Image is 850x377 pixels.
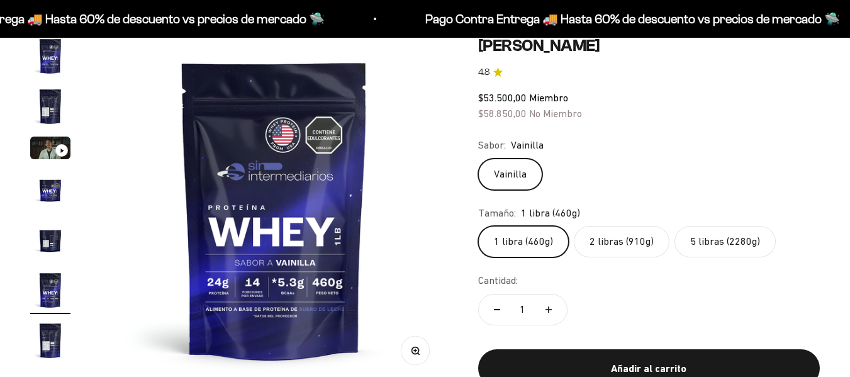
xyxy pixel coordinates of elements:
[479,295,515,325] button: Reducir cantidad
[478,205,516,222] legend: Tamaño:
[30,169,70,210] img: Proteína Whey - Vainilla
[30,270,70,314] button: Ir al artículo 6
[478,137,506,154] legend: Sabor:
[478,36,820,55] h1: [PERSON_NAME]
[478,65,820,79] a: 4.84.8 de 5.0 estrellas
[529,92,568,103] span: Miembro
[30,86,70,130] button: Ir al artículo 2
[478,108,527,119] span: $58.850,00
[30,270,70,310] img: Proteína Whey - Vainilla
[503,361,795,377] div: Añadir al carrito
[478,65,489,79] span: 4.8
[425,9,840,29] p: Pago Contra Entrega 🚚 Hasta 60% de descuento vs precios de mercado 🛸
[530,295,567,325] button: Aumentar cantidad
[511,137,544,154] span: Vainilla
[30,36,70,76] img: Proteína Whey - Vainilla
[478,92,527,103] span: $53.500,00
[30,220,70,264] button: Ir al artículo 5
[30,320,70,361] img: Proteína Whey - Vainilla
[521,205,580,222] span: 1 libra (460g)
[30,137,70,163] button: Ir al artículo 3
[30,320,70,364] button: Ir al artículo 7
[529,108,582,119] span: No Miembro
[30,220,70,260] img: Proteína Whey - Vainilla
[30,36,70,80] button: Ir al artículo 1
[478,273,518,289] label: Cantidad:
[30,86,70,127] img: Proteína Whey - Vainilla
[30,169,70,213] button: Ir al artículo 4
